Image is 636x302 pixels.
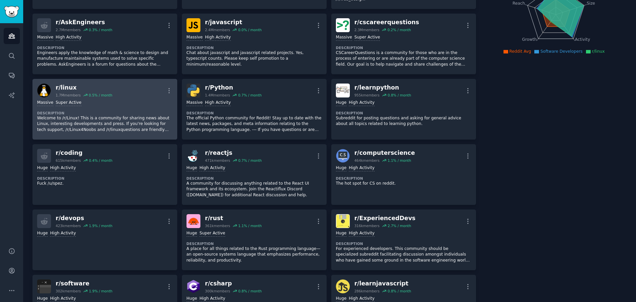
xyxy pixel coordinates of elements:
div: 302k members [56,289,81,293]
div: 2.7M members [56,28,81,32]
a: Pythonr/Python1.4Mmembers0.7% / monthMassiveHigh ActivityDescriptionThe official Python community... [182,79,327,140]
tspan: Size [587,1,595,5]
a: javascriptr/javascript2.4Mmembers0.0% / monthMassiveHigh ActivityDescriptionChat about javascript... [182,14,327,74]
a: linuxr/linux1.7Mmembers0.5% / monthMassiveSuper ActiveDescriptionWelcome to /r/Linux! This is a c... [32,79,177,140]
div: r/ javascript [205,18,262,27]
div: Huge [186,230,197,237]
div: 0.8 % / month [388,93,411,97]
div: Massive [37,34,53,41]
div: 1.1 % / month [238,223,262,228]
div: r/ learnpython [354,84,411,92]
div: 615k members [56,158,81,163]
div: Super Active [56,100,81,106]
div: r/ learnjavascript [354,279,411,288]
div: r/ devops [56,214,112,222]
a: reactjsr/reactjs471kmembers0.7% / monthHugeHigh ActivityDescriptionA community for discussing any... [182,144,327,205]
div: Huge [186,165,197,171]
div: High Activity [349,230,375,237]
div: r/ linux [56,84,112,92]
div: r/ cscareerquestions [354,18,419,27]
div: Huge [37,230,48,237]
dt: Description [336,241,471,246]
div: High Activity [56,34,81,41]
div: 286k members [354,289,380,293]
div: 1.4M members [205,93,230,97]
img: rust [186,214,200,228]
p: Welcome to /r/Linux! This is a community for sharing news about Linux, interesting developments a... [37,115,173,133]
p: Fuck /u/spez. [37,181,173,187]
div: High Activity [349,165,375,171]
div: Huge [37,296,48,302]
dt: Description [37,45,173,50]
img: learnjavascript [336,279,350,293]
img: software [37,279,51,293]
div: High Activity [50,296,76,302]
a: rustr/rust361kmembers1.1% / monthHugeSuper ActiveDescriptionA place for all things related to the... [182,210,327,270]
img: GummySearch logo [4,6,19,18]
div: r/ software [56,279,112,288]
a: computersciencer/computerscience464kmembers1.1% / monthHugeHigh ActivityDescriptionThe hot spot f... [331,144,476,205]
dt: Description [186,45,322,50]
div: 1.9 % / month [89,223,112,228]
div: 0.4 % / month [89,158,112,163]
div: Super Active [354,34,380,41]
div: High Activity [205,100,231,106]
a: r/AskEngineers2.7Mmembers0.3% / monthMassiveHigh ActivityDescriptionEngineers apply the knowledge... [32,14,177,74]
div: 1.9 % / month [89,289,112,293]
div: Massive [336,34,352,41]
div: High Activity [349,100,375,106]
div: Huge [336,230,346,237]
div: 2.7 % / month [388,223,411,228]
div: Massive [37,100,53,106]
div: 0.0 % / month [238,28,262,32]
dt: Description [37,176,173,181]
div: Huge [37,165,48,171]
p: The hot spot for CS on reddit. [336,181,471,187]
span: Reddit Avg [509,49,531,54]
div: 1.1 % / month [388,158,411,163]
dt: Description [186,111,322,115]
div: Huge [336,296,346,302]
div: 0.3 % / month [89,28,112,32]
div: r/ rust [205,214,262,222]
a: learnpythonr/learnpython955kmembers0.8% / monthHugeHigh ActivityDescriptionSubreddit for posting ... [331,79,476,140]
div: High Activity [199,165,225,171]
p: Subreddit for posting questions and asking for general advice about all topics related to learnin... [336,115,471,127]
p: The official Python community for Reddit! Stay up to date with the latest news, packages, and met... [186,115,322,133]
div: 955k members [354,93,380,97]
p: Engineers apply the knowledge of math & science to design and manufacture maintainable systems us... [37,50,173,68]
div: r/ Python [205,84,262,92]
div: 0.5 % / month [89,93,112,97]
div: Massive [186,100,203,106]
div: 464k members [354,158,380,163]
span: Software Developers [540,49,582,54]
div: 316k members [354,223,380,228]
img: Python [186,84,200,97]
div: 0.7 % / month [238,158,262,163]
p: Chat about javascript and javascript related projects. Yes, typescript counts. Please keep self p... [186,50,322,68]
img: ExperiencedDevs [336,214,350,228]
div: Huge [336,100,346,106]
div: High Activity [50,230,76,237]
a: ExperiencedDevsr/ExperiencedDevs316kmembers2.7% / monthHugeHigh ActivityDescriptionFor experience... [331,210,476,270]
div: r/ computerscience [354,149,415,157]
div: r/ AskEngineers [56,18,112,27]
div: 2.3M members [354,28,380,32]
tspan: Activity [575,37,590,42]
dt: Description [336,176,471,181]
div: 423k members [56,223,81,228]
img: cscareerquestions [336,18,350,32]
dt: Description [336,111,471,115]
div: High Activity [349,296,375,302]
div: Huge [186,296,197,302]
a: cscareerquestionsr/cscareerquestions2.3Mmembers0.2% / monthMassiveSuper ActiveDescriptionCSCareer... [331,14,476,74]
div: Huge [336,165,346,171]
div: r/ ExperiencedDevs [354,214,416,222]
img: reactjs [186,149,200,163]
img: javascript [186,18,200,32]
span: r/linux [592,49,605,54]
dt: Description [186,176,322,181]
div: Massive [186,34,203,41]
div: r/ reactjs [205,149,262,157]
dt: Description [186,241,322,246]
